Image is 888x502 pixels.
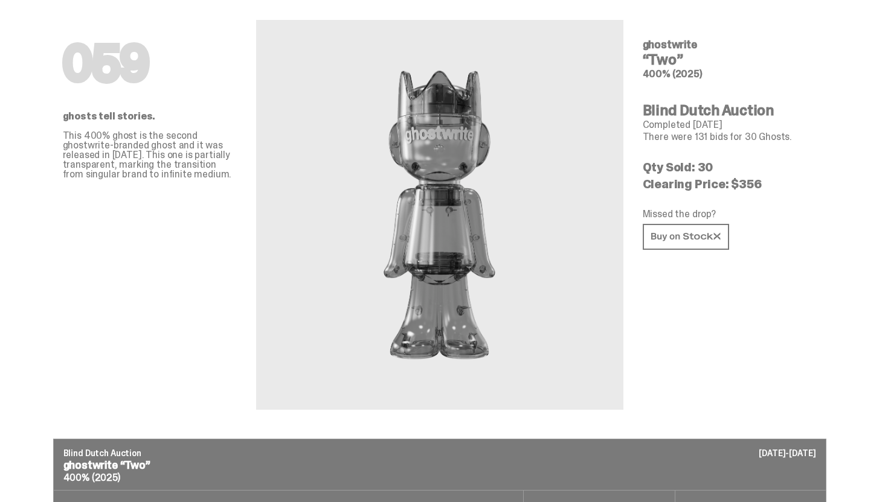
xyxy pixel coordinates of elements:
[63,131,237,179] p: This 400% ghost is the second ghostwrite-branded ghost and it was released in [DATE]. This one is...
[643,209,817,219] p: Missed the drop?
[63,39,237,87] h1: 059
[643,37,697,52] span: ghostwrite
[643,120,817,130] p: Completed [DATE]
[643,68,703,80] span: 400% (2025)
[643,52,817,67] h4: “Two”
[759,449,816,457] p: [DATE]-[DATE]
[307,49,573,381] img: ghostwrite&ldquo;Two&rdquo;
[63,112,237,121] p: ghosts tell stories.
[643,178,817,190] p: Clearing Price: $356
[63,460,816,471] p: ghostwrite “Two”
[643,161,817,173] p: Qty Sold: 30
[643,132,817,142] p: There were 131 bids for 30 Ghosts.
[63,471,120,484] span: 400% (2025)
[643,103,817,118] h4: Blind Dutch Auction
[63,449,816,457] p: Blind Dutch Auction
